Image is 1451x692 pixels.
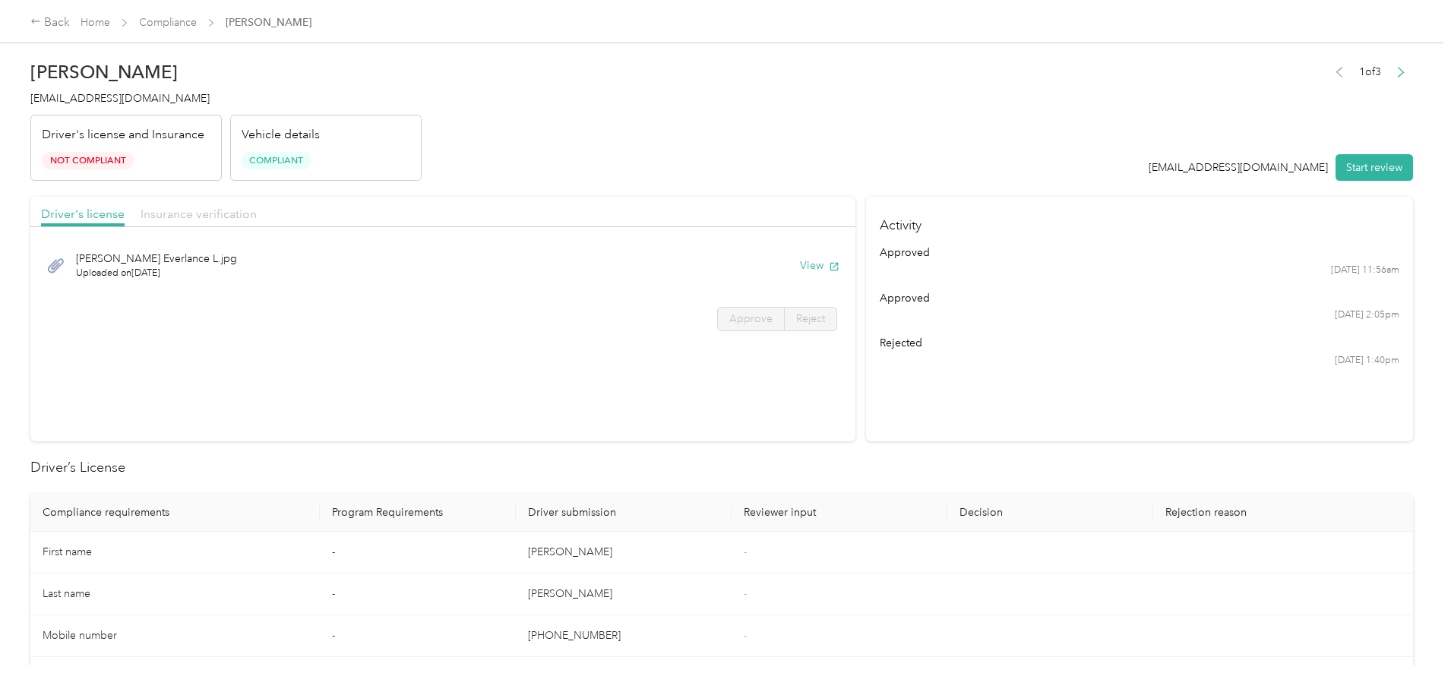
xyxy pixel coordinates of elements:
[30,574,320,615] td: Last name
[30,457,1413,478] h2: Driver’s License
[1366,607,1451,692] iframe: Everlance-gr Chat Button Frame
[1335,308,1399,322] time: [DATE] 2:05pm
[1153,494,1413,532] th: Rejection reason
[880,290,1400,306] div: approved
[41,207,125,221] span: Driver's license
[76,251,237,267] span: [PERSON_NAME] Everlance L.jpg
[320,574,516,615] td: -
[30,494,320,532] th: Compliance requirements
[516,494,732,532] th: Driver submission
[320,494,516,532] th: Program Requirements
[42,126,204,144] p: Driver's license and Insurance
[1359,64,1381,80] span: 1 of 3
[320,615,516,657] td: -
[43,629,117,642] span: Mobile number
[81,16,110,29] a: Home
[226,14,311,30] span: [PERSON_NAME]
[242,152,311,169] span: Compliant
[30,92,210,105] span: [EMAIL_ADDRESS][DOMAIN_NAME]
[30,62,422,83] h2: [PERSON_NAME]
[139,16,197,29] a: Compliance
[732,494,947,532] th: Reviewer input
[242,126,320,144] p: Vehicle details
[880,245,1400,261] div: approved
[947,494,1153,532] th: Decision
[729,312,773,325] span: Approve
[516,615,732,657] td: [PHONE_NUMBER]
[516,574,732,615] td: [PERSON_NAME]
[880,335,1400,351] div: rejected
[141,207,257,221] span: Insurance verification
[1149,160,1328,175] div: [EMAIL_ADDRESS][DOMAIN_NAME]
[1331,264,1399,277] time: [DATE] 11:56am
[30,14,70,32] div: Back
[1335,354,1399,368] time: [DATE] 1:40pm
[744,587,747,600] span: -
[744,545,747,558] span: -
[866,197,1413,245] h4: Activity
[43,545,92,558] span: First name
[30,615,320,657] td: Mobile number
[30,532,320,574] td: First name
[516,532,732,574] td: [PERSON_NAME]
[1336,154,1413,181] button: Start review
[43,587,90,600] span: Last name
[800,258,839,273] button: View
[320,532,516,574] td: -
[76,267,237,280] span: Uploaded on [DATE]
[744,629,747,642] span: -
[796,312,825,325] span: Reject
[42,152,134,169] span: Not Compliant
